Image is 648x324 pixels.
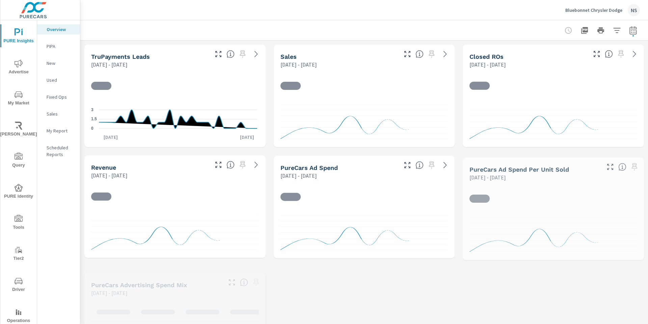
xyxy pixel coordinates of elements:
div: Fixed Ops [37,92,80,102]
p: New [47,60,75,67]
span: Number of Repair Orders Closed by the selected dealership group over the selected time range. [So... [605,50,613,58]
p: Used [47,77,75,83]
p: [DATE] - [DATE] [280,172,317,180]
a: See more details in report [629,49,640,59]
p: Sales [47,110,75,117]
div: PIPA [37,41,80,51]
div: Used [37,75,80,85]
button: Select Date Range [626,24,640,37]
span: [PERSON_NAME] [2,122,35,138]
span: The number of truPayments leads. [226,50,235,58]
a: See more details in report [251,159,262,170]
p: My Report [47,127,75,134]
span: My Market [2,91,35,107]
button: Make Fullscreen [213,159,224,170]
span: Query [2,153,35,169]
button: Make Fullscreen [213,49,224,59]
div: New [37,58,80,68]
span: Total sales revenue over the selected date range. [Source: This data is sourced from the dealer’s... [226,161,235,169]
p: Fixed Ops [47,94,75,100]
p: [DATE] - [DATE] [91,289,128,297]
span: Select a preset date range to save this widget [426,160,437,171]
a: See more details in report [440,49,451,59]
div: NS [628,4,640,16]
span: Tools [2,215,35,231]
button: Make Fullscreen [605,161,616,172]
span: Select a preset date range to save this widget [426,49,437,59]
p: [DATE] - [DATE] [469,173,506,181]
span: This table looks at how you compare to the amount of budget you spend per channel as opposed to y... [240,278,248,286]
span: PURE Insights [2,28,35,45]
button: "Export Report to PDF" [578,24,591,37]
button: Make Fullscreen [226,277,237,288]
h5: PureCars Advertising Spend Mix [91,281,187,289]
span: Select a preset date range to save this widget [237,159,248,170]
h5: Sales [280,53,297,60]
span: Select a preset date range to save this widget [237,49,248,59]
text: 1.5 [91,117,97,122]
div: Overview [37,24,80,34]
div: Scheduled Reports [37,143,80,159]
span: Advertise [2,59,35,76]
div: Sales [37,109,80,119]
span: Tier2 [2,246,35,263]
p: [DATE] [99,134,123,141]
span: PURE Identity [2,184,35,200]
h5: PureCars Ad Spend [280,164,338,171]
a: See more details in report [440,160,451,171]
p: [DATE] [235,134,259,141]
a: See more details in report [251,49,262,59]
p: Bluebonnet Chrysler Dodge [565,7,622,13]
h5: PureCars Ad Spend Per Unit Sold [469,166,569,173]
button: Make Fullscreen [402,160,413,171]
text: 0 [91,126,93,131]
button: Make Fullscreen [591,49,602,59]
button: Apply Filters [610,24,624,37]
span: Select a preset date range to save this widget [616,49,626,59]
span: Number of vehicles sold by the dealership over the selected date range. [Source: This data is sou... [415,50,424,58]
p: [DATE] - [DATE] [91,60,128,69]
span: Select a preset date range to save this widget [251,277,262,288]
p: [DATE] - [DATE] [469,60,506,69]
h5: truPayments Leads [91,53,150,60]
p: [DATE] - [DATE] [280,60,317,69]
button: Print Report [594,24,607,37]
h5: Revenue [91,164,116,171]
span: Average cost of advertising per each vehicle sold at the dealer over the selected date range. The... [618,163,626,171]
p: Scheduled Reports [47,144,75,158]
span: Driver [2,277,35,294]
button: Make Fullscreen [402,49,413,59]
p: [DATE] - [DATE] [91,171,128,179]
span: Select a preset date range to save this widget [629,161,640,172]
div: My Report [37,126,80,136]
h5: Closed ROs [469,53,504,60]
p: PIPA [47,43,75,50]
p: Overview [47,26,75,33]
text: 3 [91,107,93,112]
span: Total cost of media for all PureCars channels for the selected dealership group over the selected... [415,161,424,169]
